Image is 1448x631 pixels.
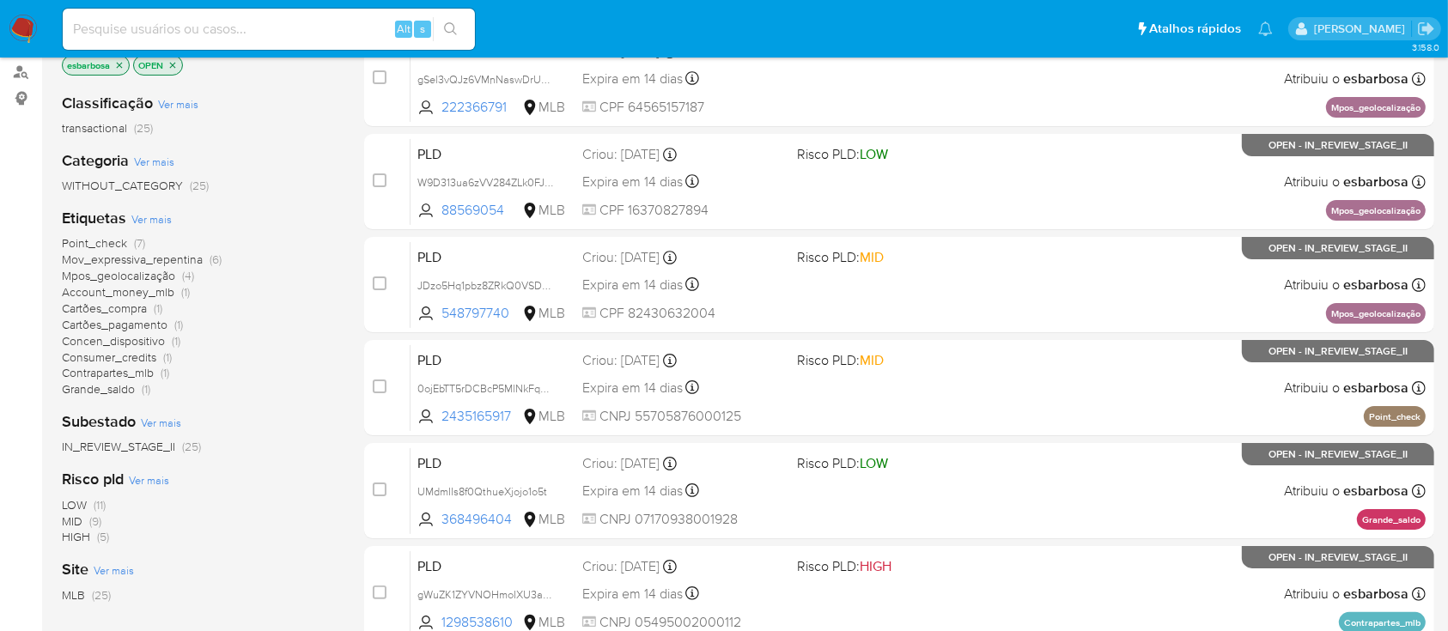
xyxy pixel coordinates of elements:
[397,21,411,37] span: Alt
[1314,21,1411,37] p: alessandra.barbosa@mercadopago.com
[1258,21,1273,36] a: Notificações
[1412,40,1439,54] span: 3.158.0
[420,21,425,37] span: s
[63,18,475,40] input: Pesquise usuários ou casos...
[1417,20,1435,38] a: Sair
[1149,20,1241,38] span: Atalhos rápidos
[433,17,468,41] button: search-icon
